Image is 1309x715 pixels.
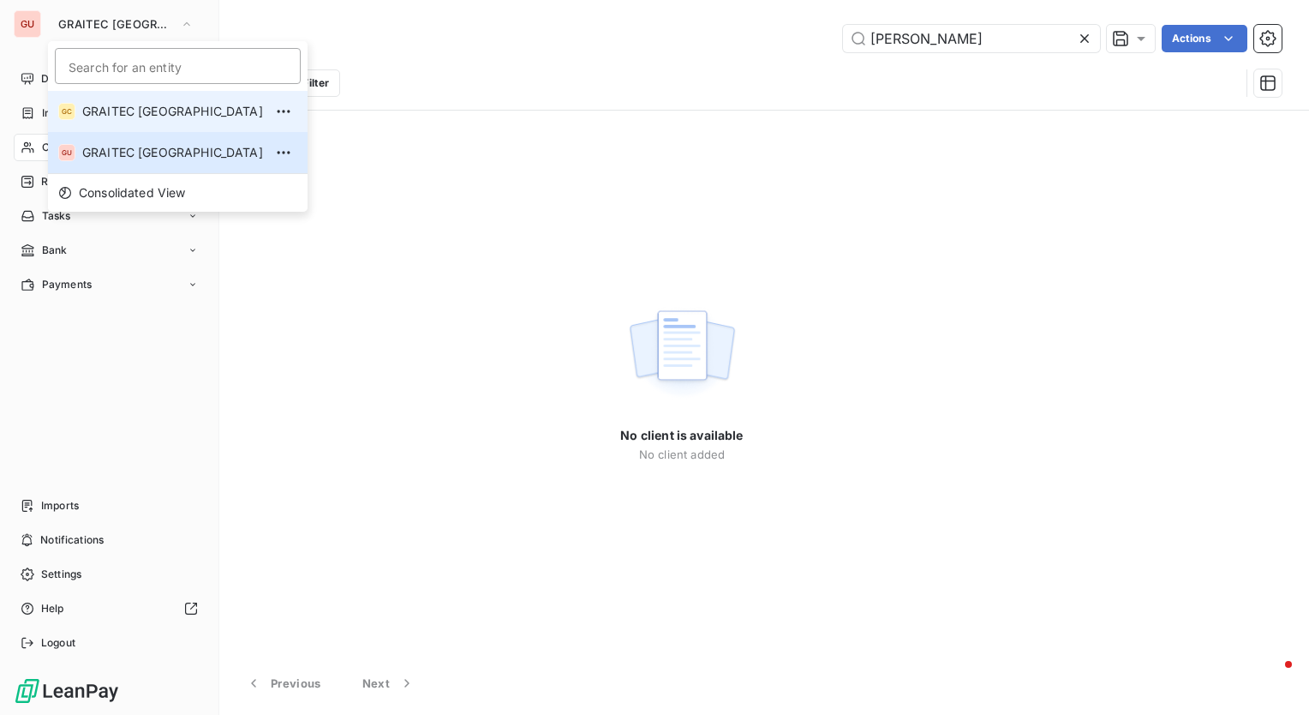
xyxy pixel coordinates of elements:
span: GRAITEC [GEOGRAPHIC_DATA] [58,17,173,31]
iframe: Intercom live chat [1251,657,1292,698]
span: GRAITEC [GEOGRAPHIC_DATA] [82,103,263,120]
span: Consolidated View [79,184,186,201]
span: Settings [41,567,81,582]
span: GRAITEC [GEOGRAPHIC_DATA] [82,144,263,161]
span: Logout [41,635,75,651]
input: Search [843,25,1100,52]
div: GU [14,10,41,38]
span: Help [41,601,64,616]
span: Reminders [41,174,94,189]
span: Tasks [42,208,71,224]
img: empty state [627,301,737,407]
button: Next [342,665,436,701]
span: Dashboard [41,71,95,87]
span: Clients [42,140,76,155]
span: Bank [42,243,68,258]
div: GC [58,103,75,120]
button: Actions [1162,25,1247,52]
span: Invoices [42,105,83,121]
button: Previous [224,665,342,701]
input: placeholder [55,48,301,84]
span: Notifications [40,532,104,548]
div: GU [58,144,75,161]
img: Logo LeanPay [14,677,120,705]
span: No client is available [620,427,743,444]
span: No client added [639,448,725,461]
span: Payments [42,277,92,292]
span: Imports [41,498,79,514]
a: Help [14,595,205,622]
